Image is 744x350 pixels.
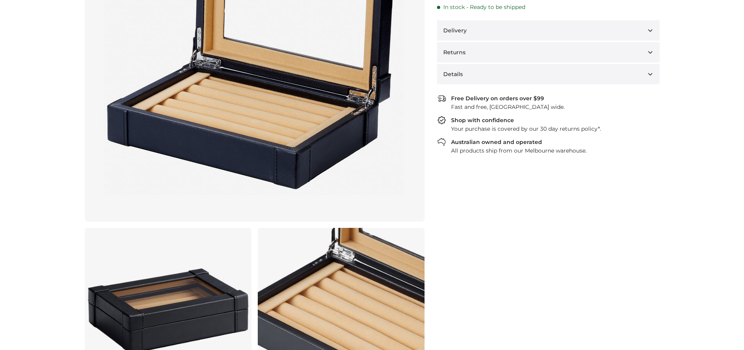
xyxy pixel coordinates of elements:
button: Returns [437,42,660,62]
div: Fast and free, [GEOGRAPHIC_DATA] wide. [446,103,660,111]
button: Details [437,64,660,84]
div: Free Delivery on orders over $99 [451,94,544,102]
div: Your purchase is covered by our 30 day returns policy*. [446,125,660,133]
span: In stock - Ready to be shipped [443,4,525,11]
div: All products ship from our Melbourne warehouse. [446,147,660,155]
div: Shop with confidence [451,116,514,124]
button: Delivery [437,20,660,41]
div: Australian owned and operated [451,138,542,146]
